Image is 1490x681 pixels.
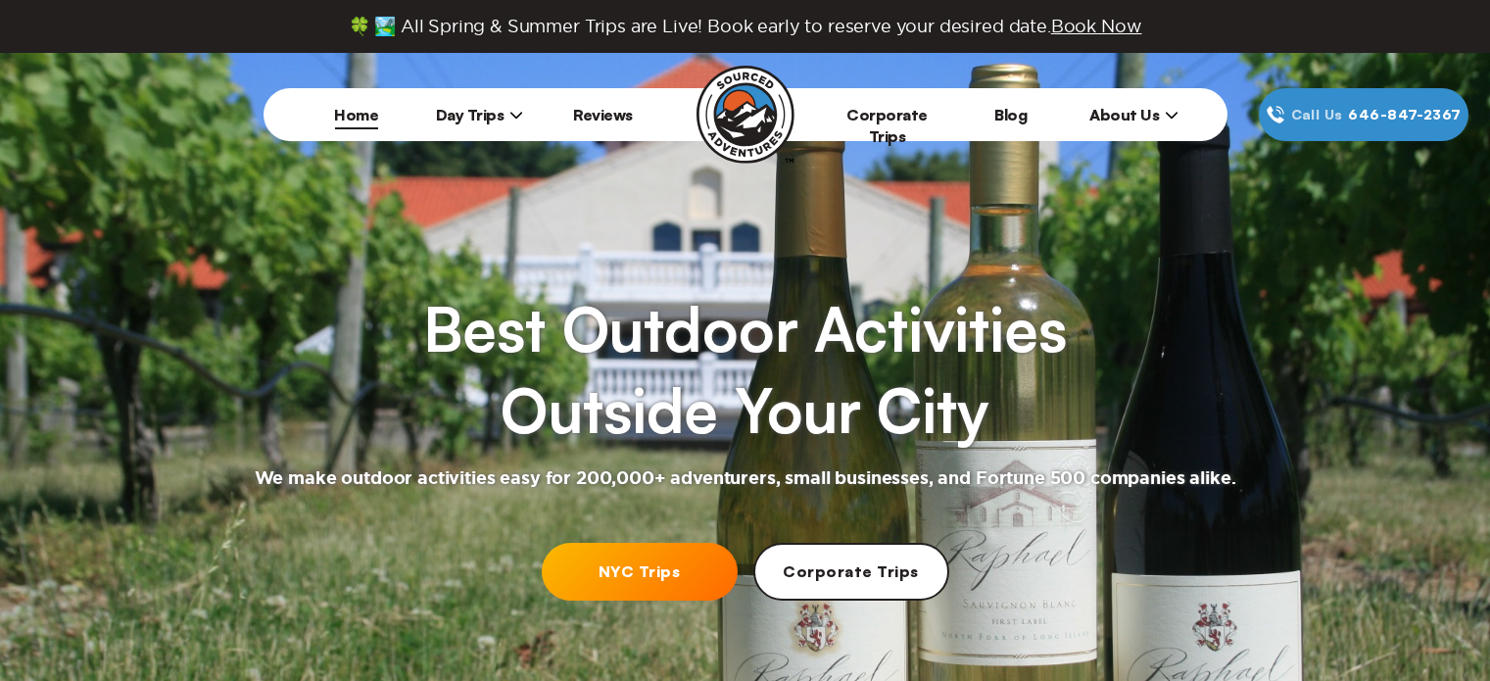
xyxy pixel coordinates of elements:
[1259,88,1468,141] a: Call Us646‍-847‍-2367
[1051,17,1142,35] span: Book Now
[436,105,524,124] span: Day Trips
[255,467,1236,491] h2: We make outdoor activities easy for 200,000+ adventurers, small businesses, and Fortune 500 compa...
[334,105,378,124] a: Home
[573,105,633,124] a: Reviews
[753,543,949,601] a: Corporate Trips
[994,105,1027,124] a: Blog
[1089,105,1178,124] span: About Us
[697,66,794,164] img: Sourced Adventures company logo
[846,105,928,146] a: Corporate Trips
[423,288,1066,452] h1: Best Outdoor Activities Outside Your City
[542,543,738,601] a: NYC Trips
[1348,104,1461,125] span: 646‍-847‍-2367
[349,16,1142,37] span: 🍀 🏞️ All Spring & Summer Trips are Live! Book early to reserve your desired date.
[1285,104,1349,125] span: Call Us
